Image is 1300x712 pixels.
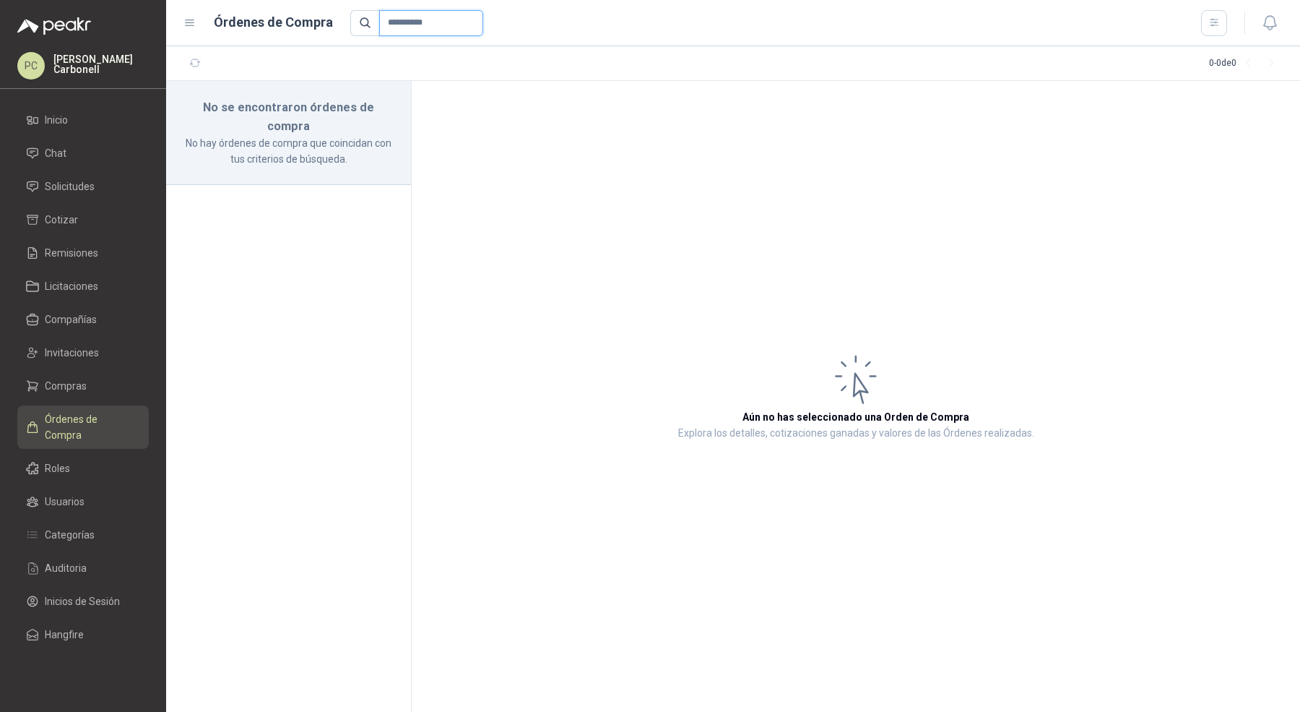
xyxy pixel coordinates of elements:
a: Remisiones [17,239,149,267]
a: Chat [17,140,149,167]
a: Inicios de Sesión [17,588,149,615]
span: Categorías [45,527,95,543]
a: Auditoria [17,554,149,582]
span: Usuarios [45,494,84,510]
a: Licitaciones [17,273,149,300]
a: Cotizar [17,206,149,233]
span: Órdenes de Compra [45,411,135,443]
span: Compras [45,378,87,394]
span: Remisiones [45,245,98,261]
span: Hangfire [45,627,84,643]
span: Roles [45,460,70,476]
h3: Aún no has seleccionado una Orden de Compra [742,409,969,425]
span: Licitaciones [45,278,98,294]
a: Solicitudes [17,173,149,200]
span: Compañías [45,312,97,327]
p: [PERSON_NAME] Carbonell [53,54,149,74]
span: Solicitudes [45,179,95,194]
span: Invitaciones [45,345,99,361]
a: Inicio [17,106,149,134]
a: Compañías [17,306,149,333]
a: Compras [17,372,149,400]
a: Usuarios [17,488,149,515]
a: Hangfire [17,621,149,648]
a: Órdenes de Compra [17,406,149,449]
span: Auditoria [45,560,87,576]
img: Logo peakr [17,17,91,35]
p: No hay órdenes de compra que coincidan con tus criterios de búsqueda. [183,135,394,167]
span: Inicio [45,112,68,128]
div: PC [17,52,45,80]
p: Explora los detalles, cotizaciones ganadas y valores de las Órdenes realizadas. [678,425,1034,442]
a: Roles [17,455,149,482]
h3: No se encontraron órdenes de compra [183,98,394,135]
span: Inicios de Sesión [45,593,120,609]
h1: Órdenes de Compra [214,12,333,33]
span: Chat [45,145,66,161]
span: Cotizar [45,212,78,228]
a: Categorías [17,521,149,549]
div: 0 - 0 de 0 [1209,52,1283,75]
a: Invitaciones [17,339,149,366]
